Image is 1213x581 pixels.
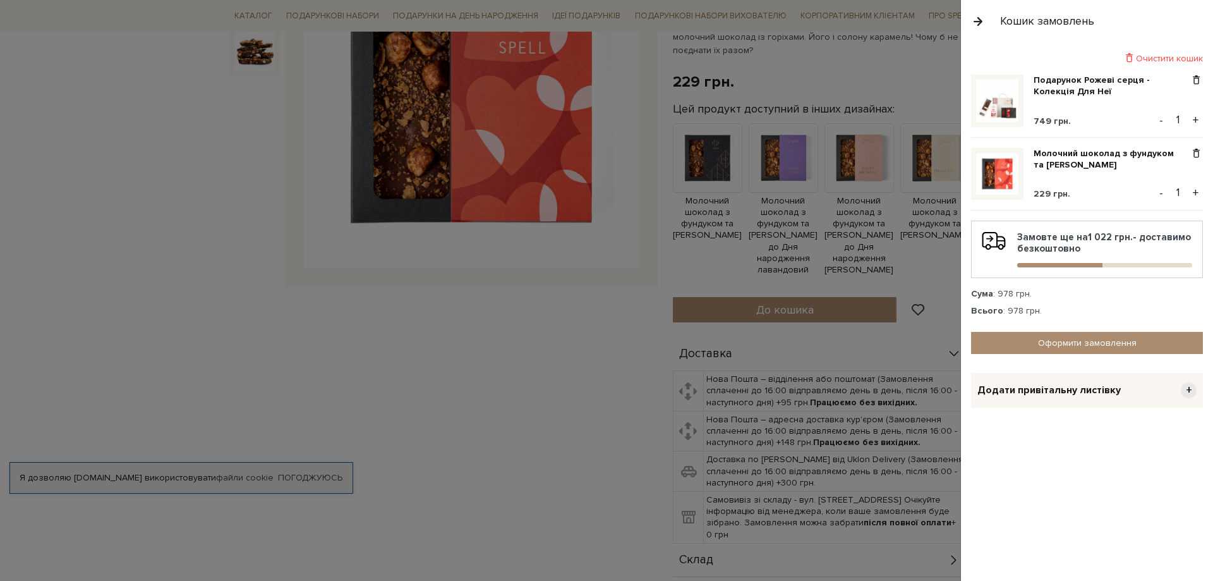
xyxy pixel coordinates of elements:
b: 1 022 грн. [1088,231,1133,243]
div: Кошик замовлень [1000,14,1094,28]
img: Подарунок Рожеві серця - Колекція Для Неї [976,80,1018,122]
div: : 978 грн. [971,305,1203,317]
strong: Всього [971,305,1003,316]
div: Замовте ще на - доставимо безкоштовно [982,231,1192,267]
a: Подарунок Рожеві серця - Колекція Для Неї [1034,75,1190,97]
button: - [1155,183,1168,202]
span: 229 грн. [1034,188,1070,199]
span: + [1181,382,1197,398]
div: : 978 грн. [971,288,1203,300]
img: Молочний шоколад з фундуком та солоною карамеллю Love [976,153,1018,195]
a: Оформити замовлення [971,332,1203,354]
div: Очистити кошик [971,52,1203,64]
button: + [1188,111,1203,130]
span: 749 грн. [1034,116,1071,126]
button: + [1188,183,1203,202]
span: Додати привітальну листівку [977,384,1121,397]
strong: Сума [971,288,993,299]
a: Молочний шоколад з фундуком та [PERSON_NAME] [1034,148,1190,171]
button: - [1155,111,1168,130]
